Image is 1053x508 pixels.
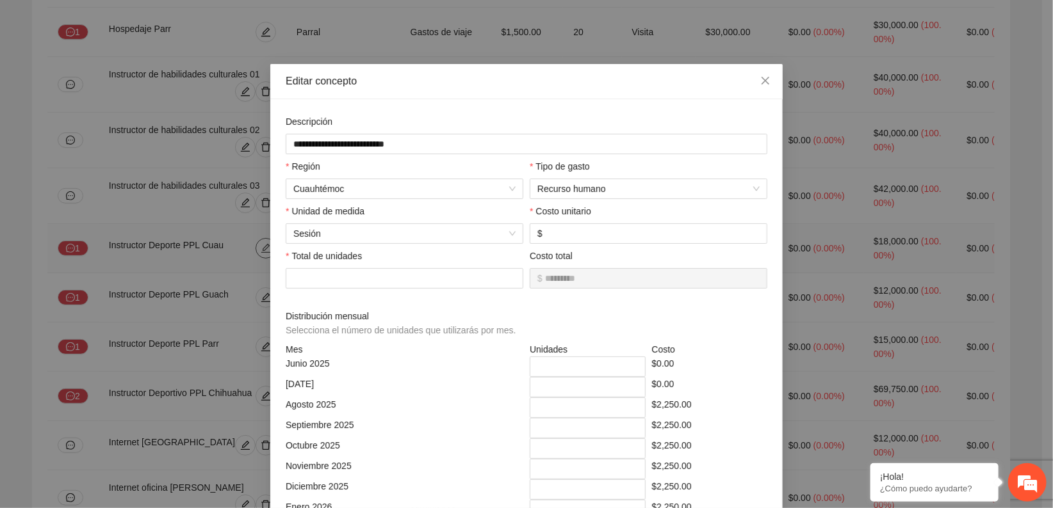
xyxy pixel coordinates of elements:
[286,309,521,337] span: Distribución mensual
[649,397,771,418] div: $2,250.00
[526,342,649,356] div: Unidades
[282,356,526,377] div: Junio 2025
[649,377,771,397] div: $0.00
[649,342,771,356] div: Costo
[282,459,526,479] div: Noviembre 2025
[649,479,771,500] div: $2,250.00
[286,74,767,88] div: Editar concepto
[760,75,771,86] span: close
[286,249,362,263] label: Total de unidades
[74,171,177,300] span: Estamos en línea.
[282,397,526,418] div: Agosto 2025
[649,356,771,377] div: $0.00
[286,325,516,335] span: Selecciona el número de unidades que utilizarás por mes.
[880,472,989,482] div: ¡Hola!
[282,438,526,459] div: Octubre 2025
[748,64,783,99] button: Close
[282,377,526,397] div: [DATE]
[649,438,771,459] div: $2,250.00
[67,65,215,82] div: Chatee con nosotros ahora
[282,479,526,500] div: Diciembre 2025
[210,6,241,37] div: Minimizar ventana de chat en vivo
[537,179,760,198] span: Recurso humano
[530,249,573,263] label: Costo total
[537,271,543,285] span: $
[282,418,526,438] div: Septiembre 2025
[293,224,516,243] span: Sesión
[649,459,771,479] div: $2,250.00
[530,159,590,173] label: Tipo de gasto
[880,484,989,493] p: ¿Cómo puedo ayudarte?
[286,204,364,218] label: Unidad de medida
[537,226,543,241] span: $
[282,342,526,356] div: Mes
[286,115,332,129] label: Descripción
[6,349,244,394] textarea: Escriba su mensaje y pulse “Intro”
[649,418,771,438] div: $2,250.00
[286,159,320,173] label: Región
[293,179,516,198] span: Cuauhtémoc
[530,204,591,218] label: Costo unitario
